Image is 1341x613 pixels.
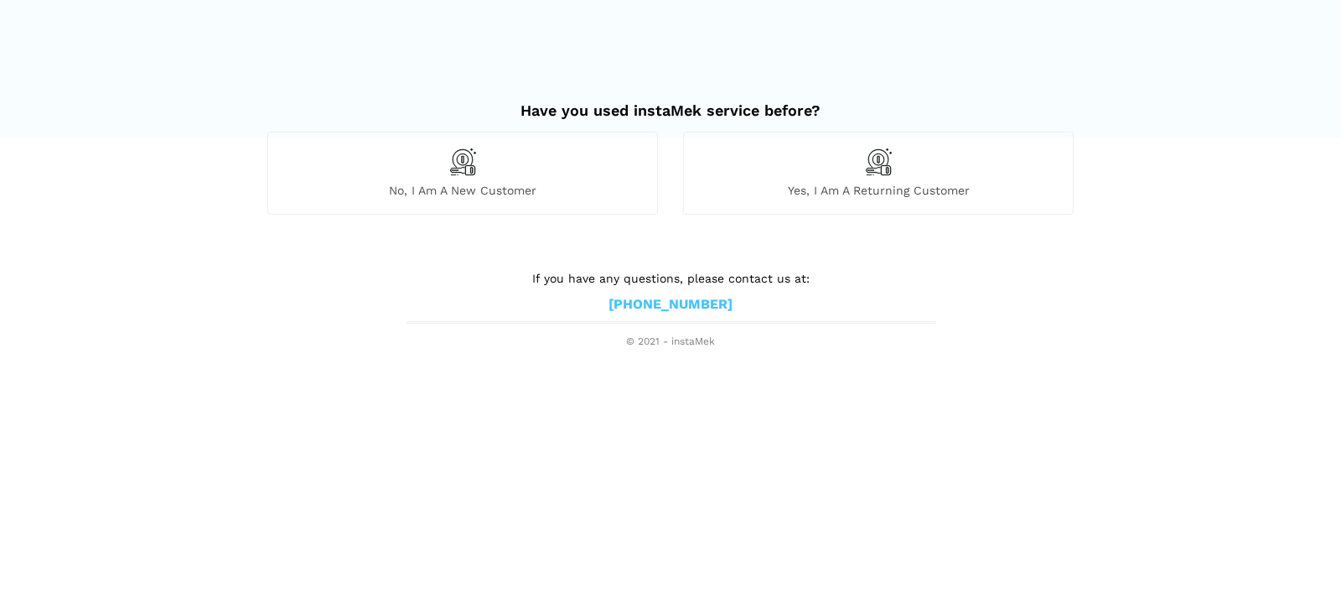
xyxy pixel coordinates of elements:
h2: Have you used instaMek service before? [267,85,1074,120]
p: If you have any questions, please contact us at: [406,269,935,288]
span: No, I am a new customer [268,183,657,198]
span: © 2021 - instaMek [406,335,935,349]
a: [PHONE_NUMBER] [608,296,733,314]
span: Yes, I am a returning customer [684,183,1073,198]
